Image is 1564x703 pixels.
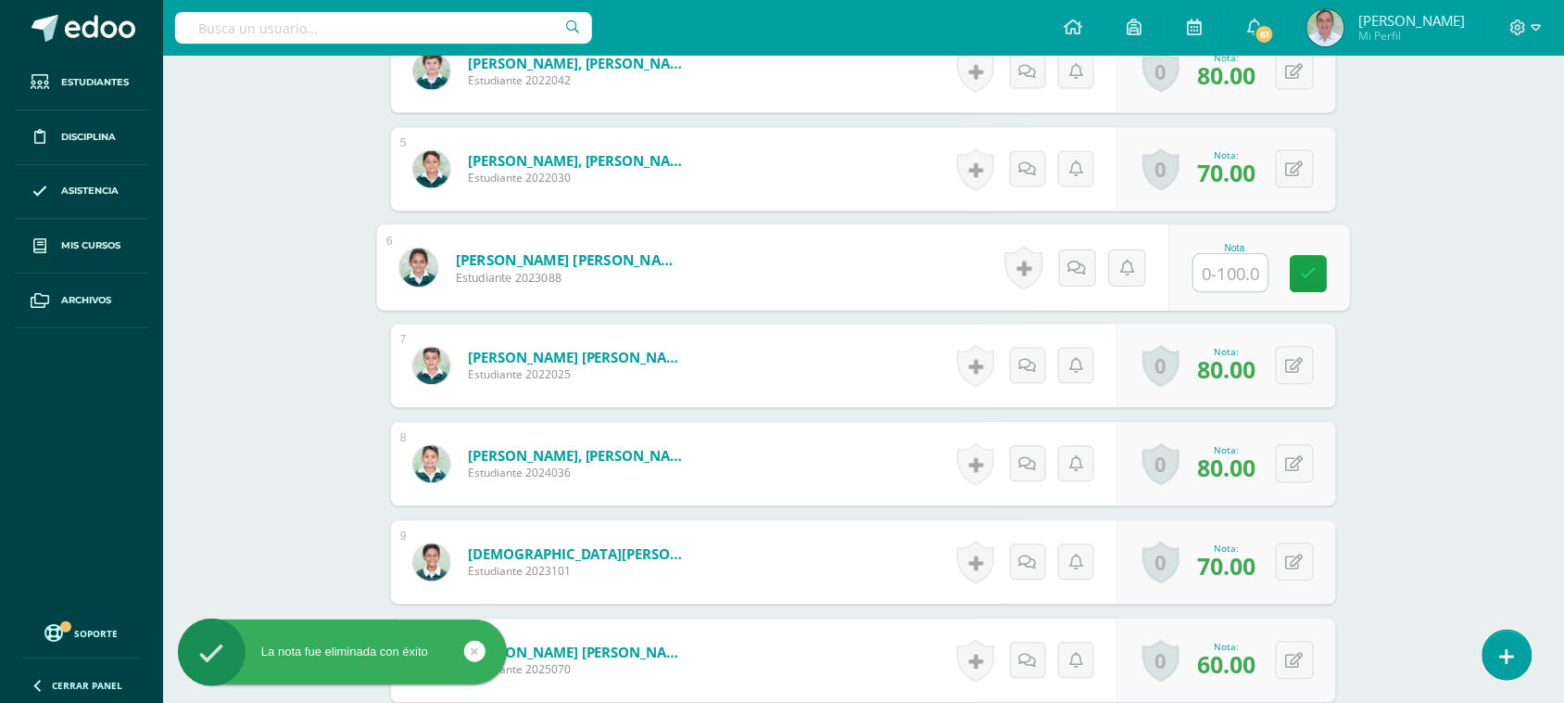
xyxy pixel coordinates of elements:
[1358,11,1465,30] span: [PERSON_NAME]
[1197,444,1255,457] div: Nota:
[468,54,690,72] a: [PERSON_NAME], [PERSON_NAME]
[468,349,690,367] a: [PERSON_NAME] [PERSON_NAME]
[75,627,119,640] span: Soporte
[399,249,437,287] img: 4567db8808b1d11f5728f011e4c41f67.png
[15,219,148,274] a: Mis cursos
[468,662,690,678] span: Estudiante 2025070
[468,152,690,171] a: [PERSON_NAME], [PERSON_NAME]
[15,165,148,220] a: Asistencia
[1142,345,1179,388] a: 0
[1358,28,1465,44] span: Mi Perfil
[1193,243,1278,253] div: Nota
[1197,641,1255,654] div: Nota:
[1142,443,1179,486] a: 0
[1142,542,1179,584] a: 0
[1142,640,1179,683] a: 0
[1197,51,1255,64] div: Nota:
[413,53,450,90] img: 366bb5ecb97f95cf08929d527d289a7f.png
[1197,149,1255,162] div: Nota:
[15,110,148,165] a: Disciplina
[61,293,111,308] span: Archivos
[1197,551,1255,582] span: 70.00
[468,447,690,466] a: [PERSON_NAME], [PERSON_NAME]
[456,250,685,270] a: [PERSON_NAME] [PERSON_NAME]
[1197,354,1255,386] span: 80.00
[1142,50,1179,93] a: 0
[178,644,507,660] div: La nota fue eliminada con éxito
[1307,9,1344,46] img: e2f18d5cfe6527f0f7c35a5cbf378eab.png
[413,544,450,582] img: fdb57f9571f5ff6d406545ea50d13ed1.png
[468,545,690,564] a: [DEMOGRAPHIC_DATA][PERSON_NAME], [PERSON_NAME]
[1197,649,1255,681] span: 60.00
[61,238,120,253] span: Mis cursos
[61,75,129,90] span: Estudiantes
[1142,148,1179,191] a: 0
[1197,453,1255,484] span: 80.00
[15,274,148,328] a: Archivos
[413,151,450,188] img: dad24a7610ccab5fd03e4a8ce0467f6b.png
[1194,255,1268,292] input: 0-100.0
[468,564,690,580] span: Estudiante 2023101
[413,348,450,385] img: 33f75d84d5c42b57f9e745db527e1c98.png
[61,184,119,198] span: Asistencia
[468,171,690,186] span: Estudiante 2022030
[1197,346,1255,359] div: Nota:
[1197,543,1255,556] div: Nota:
[468,466,690,481] span: Estudiante 2024036
[468,367,690,383] span: Estudiante 2022025
[468,72,690,88] span: Estudiante 2022042
[468,644,690,662] a: [PERSON_NAME] [PERSON_NAME]
[22,620,141,645] a: Soporte
[456,270,685,287] span: Estudiante 2023088
[15,56,148,110] a: Estudiantes
[1255,24,1275,45] span: 61
[1197,158,1255,189] span: 70.00
[175,12,592,44] input: Busca un usuario...
[413,446,450,483] img: f02ca51c4be07500affe575f34636ebb.png
[61,130,116,145] span: Disciplina
[1197,59,1255,91] span: 80.00
[52,679,122,692] span: Cerrar panel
